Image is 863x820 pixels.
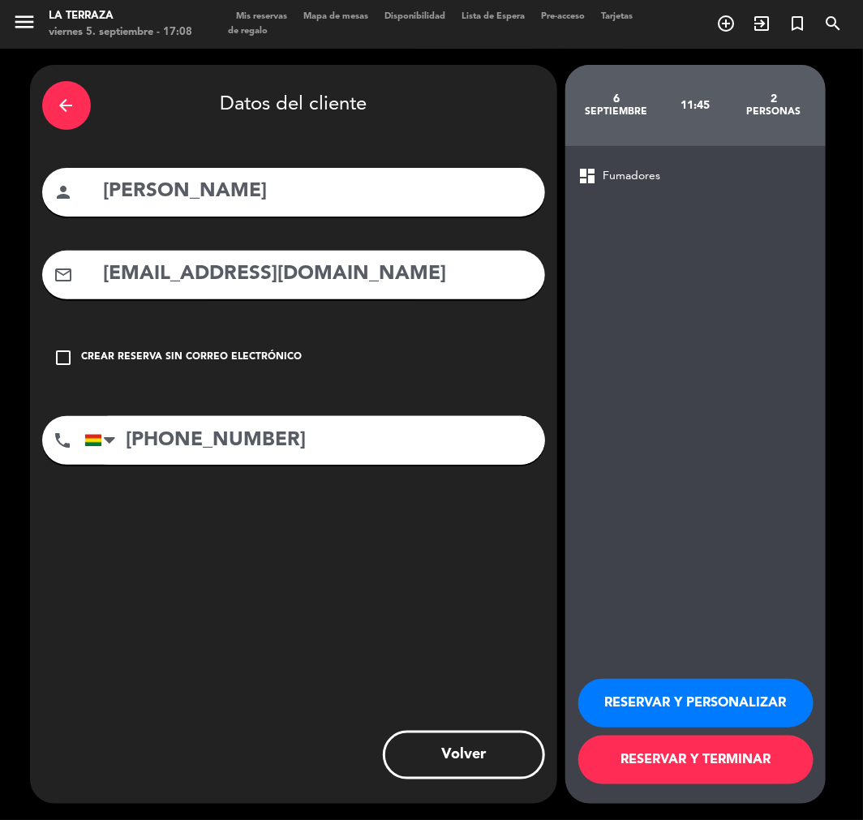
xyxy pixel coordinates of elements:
[533,12,593,21] span: Pre-acceso
[383,731,545,779] button: Volver
[85,417,122,464] div: Bolivia: +591
[49,8,192,24] div: La Terraza
[54,348,74,367] i: check_box_outline_blank
[57,96,76,115] i: arrow_back
[49,24,192,41] div: viernes 5. septiembre - 17:08
[752,14,771,33] i: exit_to_app
[734,92,813,105] div: 2
[734,105,813,118] div: personas
[603,167,661,186] span: Fumadores
[823,14,843,33] i: search
[578,166,598,186] span: dashboard
[102,258,533,291] input: Email del cliente
[54,182,74,202] i: person
[716,14,736,33] i: add_circle_outline
[84,416,545,465] input: Número de teléfono...
[42,77,545,134] div: Datos del cliente
[12,10,36,40] button: menu
[228,12,295,21] span: Mis reservas
[102,175,533,208] input: Nombre del cliente
[788,14,807,33] i: turned_in_not
[577,92,656,105] div: 6
[453,12,533,21] span: Lista de Espera
[295,12,376,21] span: Mapa de mesas
[577,105,656,118] div: septiembre
[54,265,74,285] i: mail_outline
[12,10,36,34] i: menu
[54,431,73,450] i: phone
[578,679,814,728] button: RESERVAR Y PERSONALIZAR
[655,77,734,134] div: 11:45
[578,736,814,784] button: RESERVAR Y TERMINAR
[82,350,303,366] div: Crear reserva sin correo electrónico
[376,12,453,21] span: Disponibilidad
